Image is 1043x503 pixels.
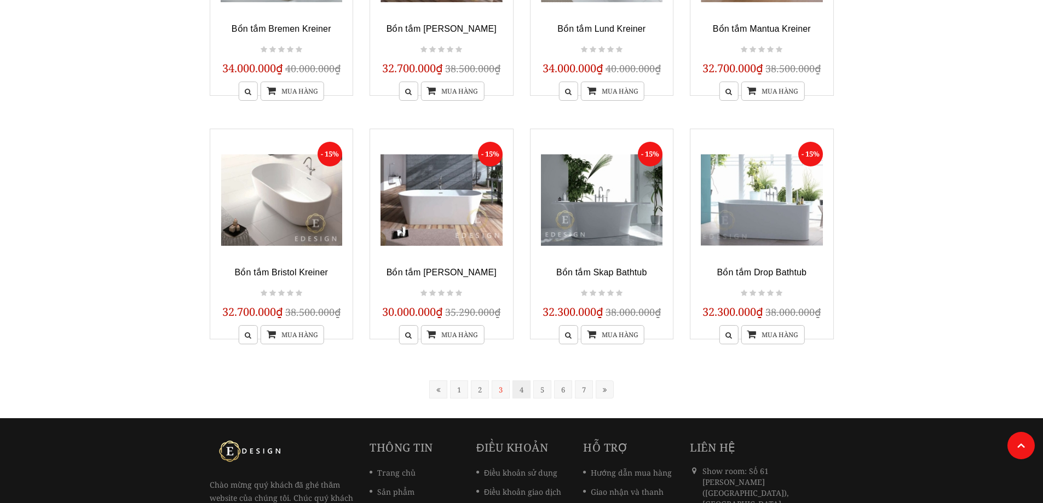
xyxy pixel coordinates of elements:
[387,268,497,277] a: Bồn tắm [PERSON_NAME]
[607,45,614,55] i: Not rated yet!
[478,142,503,166] span: - 15%
[579,287,624,300] div: Not rated yet!
[447,288,453,298] i: Not rated yet!
[370,467,416,478] a: Trang chủ
[590,45,596,55] i: Not rated yet!
[456,45,462,55] i: Not rated yet!
[717,268,806,277] a: Bồn tắm Drop Bathtub
[318,142,342,166] span: - 15%
[583,440,628,455] a: Hỗ trợ
[287,45,293,55] i: Not rated yet!
[259,43,304,56] div: Not rated yet!
[554,380,572,398] a: 6
[476,440,548,455] a: Điều khoản
[581,325,644,344] a: Mua hàng
[235,268,328,277] a: Bồn tắm Bristol Kreiner
[445,62,500,75] span: 38.500.000₫
[765,62,821,75] span: 38.500.000₫
[750,45,756,55] i: Not rated yet!
[278,45,285,55] i: Not rated yet!
[420,288,427,298] i: Not rated yet!
[543,304,603,319] span: 32.300.000₫
[261,82,324,101] a: Mua hàng
[420,325,484,344] a: Mua hàng
[581,82,644,101] a: Mua hàng
[382,304,443,319] span: 30.000.000₫
[758,45,765,55] i: Not rated yet!
[471,380,489,398] a: 2
[222,61,283,76] span: 34.000.000₫
[739,287,784,300] div: Not rated yet!
[713,24,811,33] a: Bồn tắm Mantua Kreiner
[287,288,293,298] i: Not rated yet!
[419,287,464,300] div: Not rated yet!
[606,62,661,75] span: 40.000.000₫
[492,380,510,398] a: 3
[269,45,276,55] i: Not rated yet!
[702,304,763,319] span: 32.300.000₫
[590,288,596,298] i: Not rated yet!
[370,440,433,455] a: Thông tin
[583,467,672,478] a: Hướng dẫn mua hàng
[798,142,823,166] span: - 15%
[690,440,736,455] span: Liên hệ
[429,45,436,55] i: Not rated yet!
[420,45,427,55] i: Not rated yet!
[741,45,747,55] i: Not rated yet!
[456,288,462,298] i: Not rated yet!
[741,325,804,344] a: Mua hàng
[579,43,624,56] div: Not rated yet!
[776,45,782,55] i: Not rated yet!
[616,288,623,298] i: Not rated yet!
[429,288,436,298] i: Not rated yet!
[512,380,531,398] a: 4
[575,380,593,398] a: 7
[387,24,497,33] a: Bồn tắm [PERSON_NAME]
[438,288,445,298] i: Not rated yet!
[638,142,662,166] span: - 15%
[767,288,774,298] i: Not rated yet!
[598,288,605,298] i: Not rated yet!
[261,45,267,55] i: Not rated yet!
[702,61,763,76] span: 32.700.000₫
[616,45,623,55] i: Not rated yet!
[419,43,464,56] div: Not rated yet!
[776,288,782,298] i: Not rated yet!
[581,288,587,298] i: Not rated yet!
[447,45,453,55] i: Not rated yet!
[750,288,756,298] i: Not rated yet!
[1007,432,1035,459] a: Lên đầu trang
[278,288,285,298] i: Not rated yet!
[765,305,821,319] span: 38.000.000₫
[606,305,661,319] span: 38.000.000₫
[261,288,267,298] i: Not rated yet!
[210,440,292,462] img: logo Kreiner Germany - Edesign Interior
[420,82,484,101] a: Mua hàng
[259,287,304,300] div: Not rated yet!
[543,61,603,76] span: 34.000.000₫
[296,288,302,298] i: Not rated yet!
[438,45,445,55] i: Not rated yet!
[445,305,500,319] span: 35.290.000₫
[476,467,557,478] a: Điều khoản sử dụng
[741,288,747,298] i: Not rated yet!
[285,62,341,75] span: 40.000.000₫
[556,268,647,277] a: Bồn tắm Skap Bathtub
[232,24,331,33] a: Bồn tắm Bremen Kreiner
[741,82,804,101] a: Mua hàng
[269,288,276,298] i: Not rated yet!
[285,305,341,319] span: 38.500.000₫
[382,61,443,76] span: 32.700.000₫
[533,380,551,398] a: 5
[370,487,414,497] a: Sản phẩm
[450,380,468,398] a: 1
[607,288,614,298] i: Not rated yet!
[261,325,324,344] a: Mua hàng
[222,304,283,319] span: 32.700.000₫
[739,43,784,56] div: Not rated yet!
[476,487,561,497] a: Điều khoản giao dịch
[296,45,302,55] i: Not rated yet!
[557,24,646,33] a: Bồn tắm Lund Kreiner
[581,45,587,55] i: Not rated yet!
[767,45,774,55] i: Not rated yet!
